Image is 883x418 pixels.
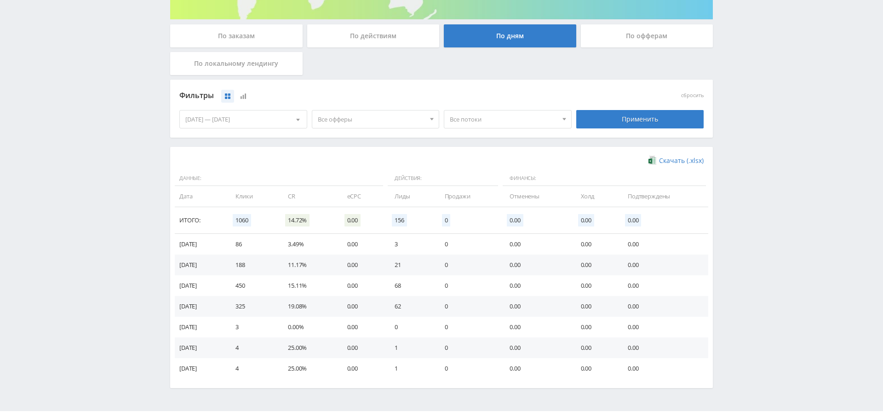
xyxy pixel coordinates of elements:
td: Продажи [436,186,500,207]
div: Фильтры [179,89,572,103]
td: 0.00 [338,317,386,337]
td: Подтверждены [619,186,708,207]
span: 1060 [233,214,251,226]
td: Итого: [175,207,226,234]
td: 0.00 [572,275,619,296]
td: eCPC [338,186,386,207]
div: Применить [576,110,704,128]
div: По офферам [581,24,713,47]
a: Скачать (.xlsx) [648,156,704,165]
td: Холд [572,186,619,207]
td: 0 [436,275,500,296]
td: 0.00 [619,234,708,255]
td: 62 [385,296,435,317]
td: 0.00 [619,337,708,358]
td: [DATE] [175,234,226,255]
td: 0 [436,317,500,337]
td: 25.00% [279,358,338,379]
td: 4 [226,358,279,379]
span: Действия: [388,171,498,186]
td: 3 [385,234,435,255]
td: 0.00 [338,234,386,255]
td: 0.00 [500,234,572,255]
td: 0 [385,317,435,337]
td: [DATE] [175,255,226,275]
td: 0.00 [338,358,386,379]
td: 0.00 [572,358,619,379]
td: 15.11% [279,275,338,296]
td: 86 [226,234,279,255]
span: 0.00 [344,214,361,226]
td: 0.00 [572,296,619,317]
td: Клики [226,186,279,207]
span: 0.00 [625,214,641,226]
td: CR [279,186,338,207]
td: [DATE] [175,275,226,296]
td: 0 [436,255,500,275]
td: [DATE] [175,296,226,317]
td: 0.00 [619,296,708,317]
td: 1 [385,358,435,379]
td: 0.00 [619,358,708,379]
td: 0.00% [279,317,338,337]
td: 0.00 [572,337,619,358]
span: 156 [392,214,407,226]
span: Данные: [175,171,383,186]
td: 0.00 [572,234,619,255]
td: 21 [385,255,435,275]
td: 450 [226,275,279,296]
td: 0.00 [500,296,572,317]
td: 0.00 [572,255,619,275]
span: 0.00 [507,214,523,226]
div: [DATE] — [DATE] [180,110,307,128]
td: 0.00 [500,358,572,379]
td: 3 [226,317,279,337]
td: 0.00 [619,317,708,337]
td: 188 [226,255,279,275]
span: Все потоки [450,110,557,128]
td: 3.49% [279,234,338,255]
td: 0.00 [338,296,386,317]
td: 68 [385,275,435,296]
td: 0.00 [338,275,386,296]
td: [DATE] [175,358,226,379]
button: сбросить [681,93,704,99]
td: Лиды [385,186,435,207]
div: По дням [444,24,576,47]
span: 0.00 [578,214,594,226]
span: 14.72% [285,214,310,226]
td: 0 [436,358,500,379]
td: 0.00 [619,255,708,275]
td: 25.00% [279,337,338,358]
td: 0 [436,234,500,255]
span: Финансы: [503,171,706,186]
span: Все офферы [318,110,425,128]
td: 0.00 [338,337,386,358]
td: 0 [436,337,500,358]
td: 0 [436,296,500,317]
td: 4 [226,337,279,358]
td: 19.08% [279,296,338,317]
td: Отменены [500,186,572,207]
td: [DATE] [175,337,226,358]
td: 0.00 [338,255,386,275]
td: 0.00 [500,255,572,275]
img: xlsx [648,156,656,165]
td: 0.00 [500,317,572,337]
td: 11.17% [279,255,338,275]
span: 0 [442,214,451,226]
td: 1 [385,337,435,358]
div: По заказам [170,24,303,47]
td: 0.00 [500,337,572,358]
td: 325 [226,296,279,317]
td: 0.00 [572,317,619,337]
td: 0.00 [500,275,572,296]
td: Дата [175,186,226,207]
div: По действиям [307,24,440,47]
td: [DATE] [175,317,226,337]
div: По локальному лендингу [170,52,303,75]
td: 0.00 [619,275,708,296]
span: Скачать (.xlsx) [659,157,704,164]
